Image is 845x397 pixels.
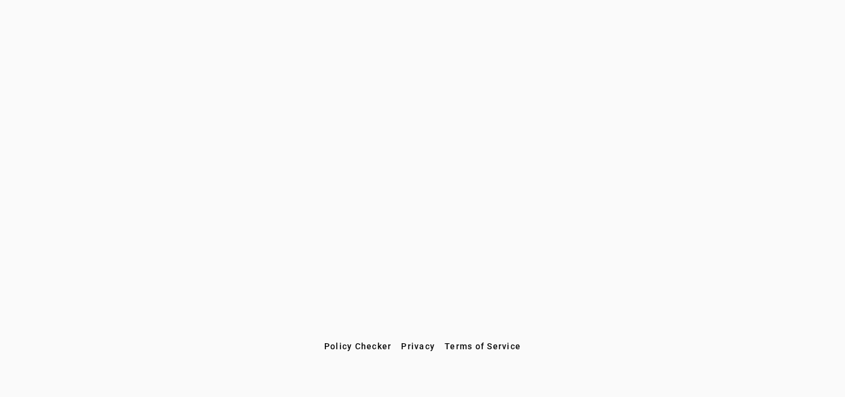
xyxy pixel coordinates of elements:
[440,335,526,357] button: Terms of Service
[445,341,521,351] span: Terms of Service
[324,341,392,351] span: Policy Checker
[401,341,435,351] span: Privacy
[319,335,397,357] button: Policy Checker
[396,335,440,357] button: Privacy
